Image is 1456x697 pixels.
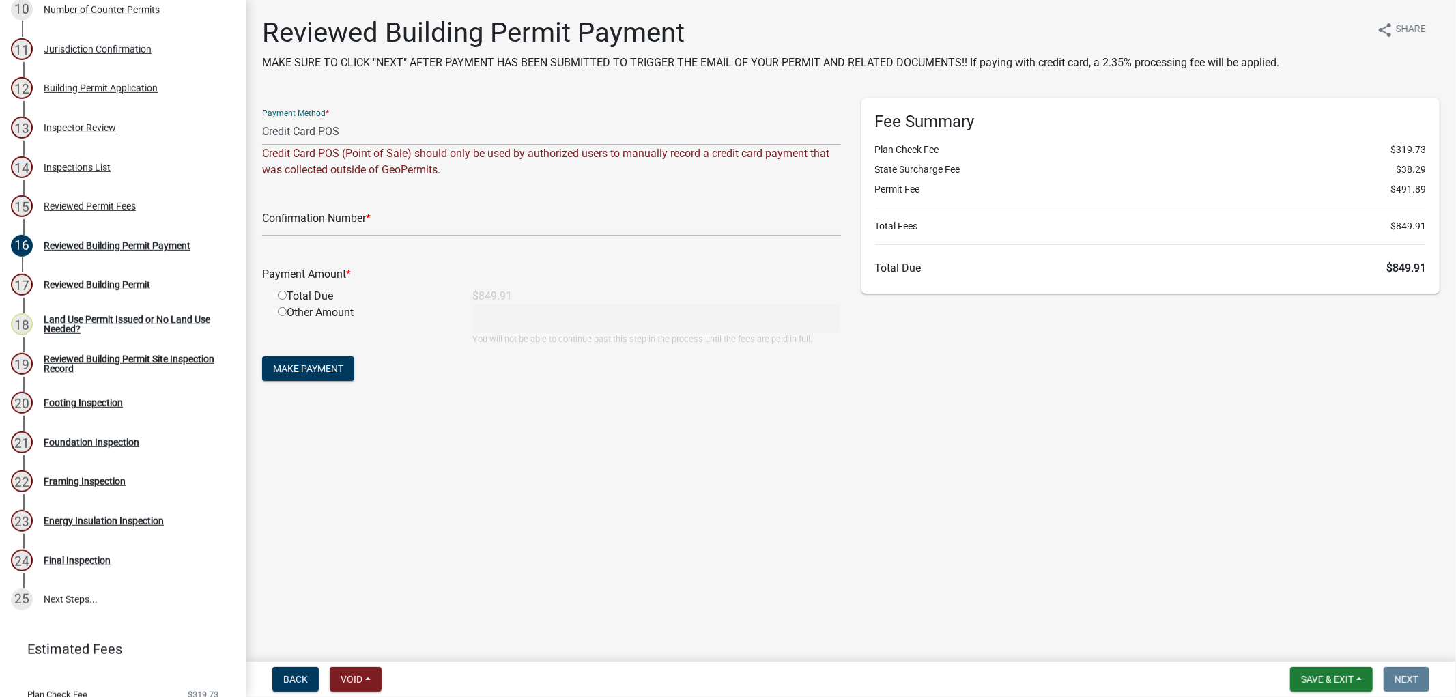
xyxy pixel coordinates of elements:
li: Total Fees [875,219,1427,233]
span: Share [1396,22,1426,38]
i: share [1377,22,1393,38]
span: $319.73 [1390,143,1426,157]
button: Next [1384,667,1429,692]
button: shareShare [1366,16,1437,43]
div: 16 [11,235,33,257]
div: Final Inspection [44,556,111,565]
li: Permit Fee [875,182,1427,197]
button: Make Payment [262,356,354,381]
div: Payment Amount [252,266,851,283]
div: 18 [11,313,33,335]
div: Inspector Review [44,123,116,132]
div: Inspections List [44,162,111,172]
div: Land Use Permit Issued or No Land Use Needed? [44,315,224,334]
li: Plan Check Fee [875,143,1427,157]
div: Reviewed Permit Fees [44,201,136,211]
li: State Surcharge Fee [875,162,1427,177]
span: Save & Exit [1301,674,1354,685]
div: 22 [11,470,33,492]
button: Back [272,667,319,692]
div: 24 [11,550,33,571]
span: Make Payment [273,363,343,374]
h1: Reviewed Building Permit Payment [262,16,1279,49]
div: 19 [11,353,33,375]
div: 14 [11,156,33,178]
div: Jurisdiction Confirmation [44,44,152,54]
div: 25 [11,588,33,610]
div: 13 [11,117,33,139]
span: Void [341,674,362,685]
span: Back [283,674,308,685]
button: Void [330,667,382,692]
div: 17 [11,274,33,296]
div: Foundation Inspection [44,438,139,447]
div: Other Amount [268,304,462,345]
div: Energy Insulation Inspection [44,516,164,526]
button: Save & Exit [1290,667,1373,692]
div: 11 [11,38,33,60]
div: Reviewed Building Permit Site Inspection Record [44,354,224,373]
div: Reviewed Building Permit Payment [44,241,190,251]
span: $38.29 [1396,162,1426,177]
div: Building Permit Application [44,83,158,93]
div: 12 [11,77,33,99]
h6: Total Due [875,261,1427,274]
a: Estimated Fees [11,636,224,663]
div: Framing Inspection [44,476,126,486]
div: 23 [11,510,33,532]
span: $849.91 [1390,219,1426,233]
div: Total Due [268,288,462,304]
div: Reviewed Building Permit [44,280,150,289]
p: MAKE SURE TO CLICK "NEXT" AFTER PAYMENT HAS BEEN SUBMITTED TO TRIGGER THE EMAIL OF YOUR PERMIT AN... [262,55,1279,71]
span: $491.89 [1390,182,1426,197]
div: Footing Inspection [44,398,123,408]
span: $849.91 [1386,261,1426,274]
span: Next [1395,674,1418,685]
div: Number of Counter Permits [44,5,160,14]
div: 21 [11,431,33,453]
div: 20 [11,392,33,414]
h6: Fee Summary [875,112,1427,132]
div: 15 [11,195,33,217]
div: Credit Card POS (Point of Sale) should only be used by authorized users to manually record a cred... [262,145,841,178]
